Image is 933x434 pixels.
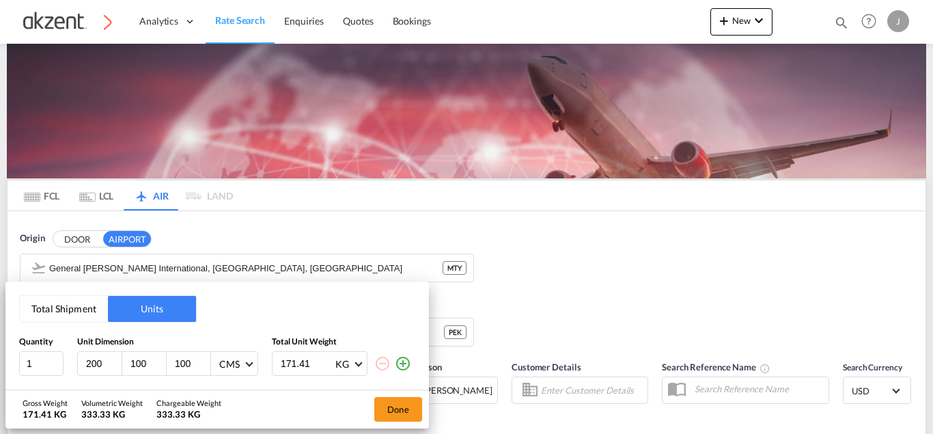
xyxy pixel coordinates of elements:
div: 171.41 KG [23,408,68,420]
div: Quantity [19,336,64,348]
div: 333.33 KG [81,408,143,420]
md-icon: icon-minus-circle-outline [374,355,391,372]
div: Chargeable Weight [156,398,221,408]
div: Volumetric Weight [81,398,143,408]
button: Units [108,296,196,322]
input: Enter weight [279,352,334,375]
input: Qty [19,351,64,376]
div: CMS [219,358,240,370]
div: KG [335,358,349,370]
md-icon: icon-plus-circle-outline [395,355,411,372]
div: 333.33 KG [156,408,221,420]
input: H [173,357,210,370]
div: Gross Weight [23,398,68,408]
input: W [129,357,166,370]
input: L [85,357,122,370]
button: Done [374,397,422,422]
button: Total Shipment [20,296,108,322]
div: Unit Dimension [77,336,258,348]
div: Total Unit Weight [272,336,415,348]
